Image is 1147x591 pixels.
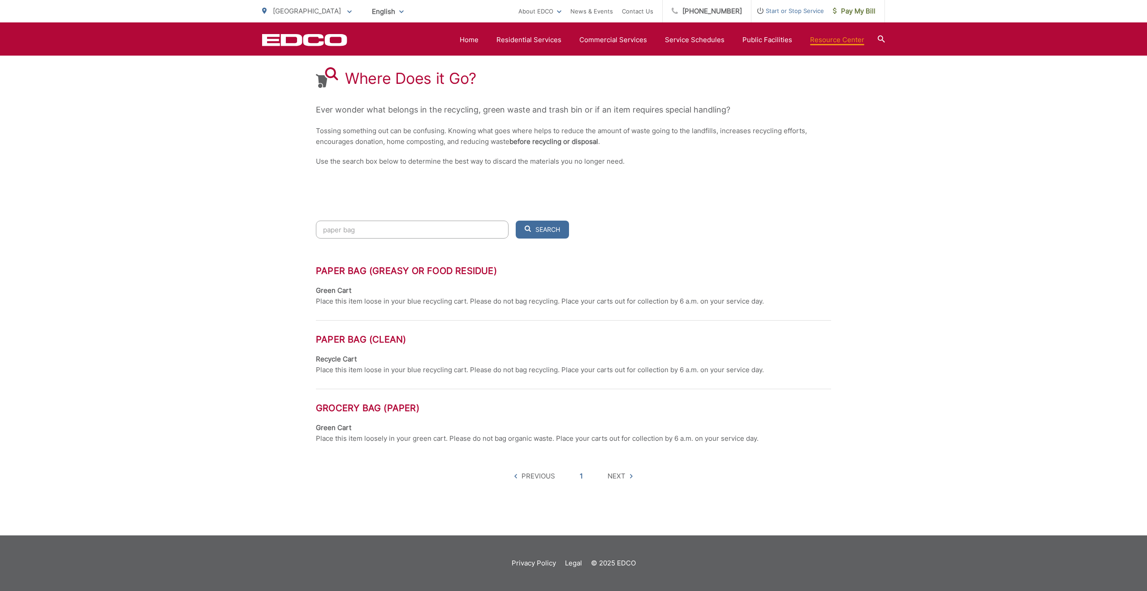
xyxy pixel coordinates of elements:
button: Search [516,221,569,239]
a: Legal [565,558,582,569]
a: Service Schedules [665,35,724,45]
a: Privacy Policy [512,558,556,569]
p: © 2025 EDCO [591,558,636,569]
p: Tossing something out can be confusing. Knowing what goes where helps to reduce the amount of was... [316,126,831,147]
h3: Paper Bag (clean) [316,334,831,345]
span: [GEOGRAPHIC_DATA] [273,7,341,15]
a: Public Facilities [742,35,792,45]
p: Place this item loose in your blue recycling cart. Please do not bag recycling. Place your carts ... [316,365,764,375]
a: Commercial Services [579,35,647,45]
h3: Grocery Bag (paper) [316,403,831,413]
p: Place this item loose in your blue recycling cart. Please do not bag recycling. Place your carts ... [316,296,764,307]
strong: Recycle Cart [316,355,357,363]
strong: Green Cart [316,286,351,295]
p: Use the search box below to determine the best way to discard the materials you no longer need. [316,156,831,167]
a: Residential Services [496,35,561,45]
a: Resource Center [810,35,864,45]
span: English [365,4,410,19]
a: 1 [580,471,583,482]
span: Previous [522,471,555,482]
span: Pay My Bill [833,6,875,17]
span: Next [608,471,625,482]
a: EDCD logo. Return to the homepage. [262,34,347,46]
strong: before recycling or disposal [509,137,598,146]
span: Search [535,226,560,234]
strong: Green Cart [316,423,351,432]
a: Home [460,35,479,45]
a: About EDCO [518,6,561,17]
p: Place this item loosely in your green cart. Please do not bag organic waste. Place your carts out... [316,433,759,444]
h1: Where Does it Go? [345,70,476,87]
a: News & Events [570,6,613,17]
input: Search [316,221,509,239]
a: Contact Us [622,6,653,17]
h3: Paper Bag (greasy or food residue) [316,265,831,276]
p: Ever wonder what belongs in the recycling, green waste and trash bin or if an item requires speci... [316,103,831,117]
